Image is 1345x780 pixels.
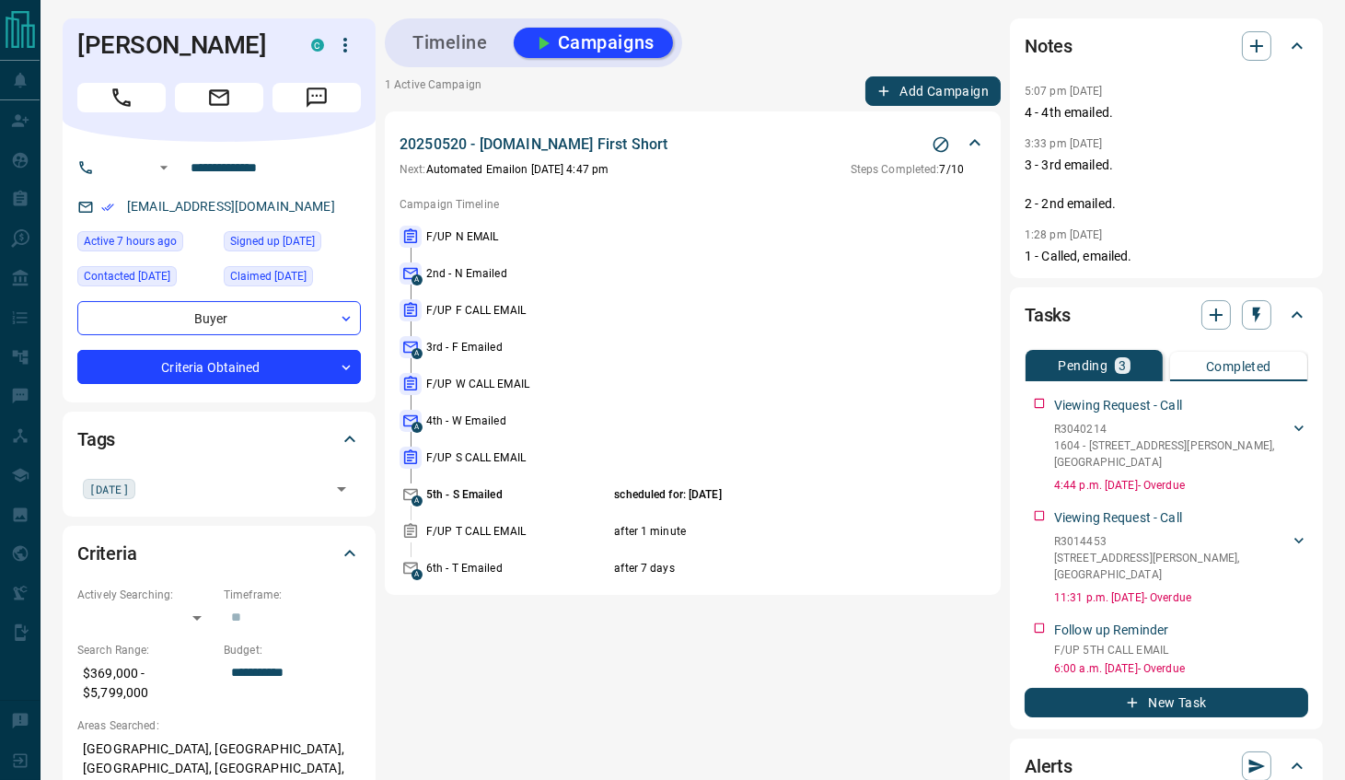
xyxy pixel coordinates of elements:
span: Active 7 hours ago [84,232,177,250]
button: New Task [1025,688,1308,717]
p: F/UP F CALL EMAIL [426,302,609,319]
p: Areas Searched: [77,717,361,734]
p: Automated Email on [DATE] 4:47 pm [400,161,609,178]
div: 20250520 - [DOMAIN_NAME] First ShortStop CampaignNext:Automated Emailon [DATE] 4:47 pmSteps Compl... [400,130,986,181]
span: Steps Completed: [851,163,940,176]
p: 3rd - F Emailed [426,339,609,355]
div: Buyer [77,301,361,335]
p: Timeframe: [224,587,361,603]
p: R3040214 [1054,421,1290,437]
button: Timeline [394,28,506,58]
span: A [412,348,423,359]
p: 6:00 a.m. [DATE] - Overdue [1054,660,1308,677]
h2: Criteria [77,539,137,568]
p: 5:07 pm [DATE] [1025,85,1103,98]
p: 1:28 pm [DATE] [1025,228,1103,241]
h2: Notes [1025,31,1073,61]
button: Campaigns [514,28,673,58]
span: Claimed [DATE] [230,267,307,285]
p: 7 / 10 [851,161,964,178]
p: Viewing Request - Call [1054,396,1182,415]
div: Thu Oct 19 2017 [224,266,361,292]
p: Search Range: [77,642,215,658]
span: Message [272,83,361,112]
p: 1 - Called, emailed. [1025,247,1308,266]
span: Email [175,83,263,112]
p: Viewing Request - Call [1054,508,1182,528]
svg: Email Verified [101,201,114,214]
span: Call [77,83,166,112]
span: A [412,422,423,433]
div: condos.ca [311,39,324,52]
h1: [PERSON_NAME] [77,30,284,60]
button: Open [153,157,175,179]
p: 4 - 4th emailed. [1025,103,1308,122]
p: 6th - T Emailed [426,560,609,576]
p: F/UP W CALL EMAIL [426,376,609,392]
div: R30402141604 - [STREET_ADDRESS][PERSON_NAME],[GEOGRAPHIC_DATA] [1054,417,1308,474]
div: Tasks [1025,293,1308,337]
span: A [412,495,423,506]
p: 3 [1119,359,1126,372]
div: Fri Sep 05 2025 [77,266,215,292]
p: 3 - 3rd emailed. 2 - 2nd emailed. [1025,156,1308,214]
h2: Tags [77,425,115,454]
p: Completed [1206,360,1271,373]
div: Tags [77,417,361,461]
p: $369,000 - $5,799,000 [77,658,215,708]
h2: Tasks [1025,300,1071,330]
p: F/UP 5TH CALL EMAIL [1054,642,1308,658]
div: Mon Sep 15 2025 [77,231,215,257]
div: Criteria [77,531,361,576]
p: Actively Searching: [77,587,215,603]
a: [EMAIL_ADDRESS][DOMAIN_NAME] [127,199,335,214]
p: 5th - S Emailed [426,486,609,503]
p: after 7 days [614,560,920,576]
div: R3014453[STREET_ADDRESS][PERSON_NAME],[GEOGRAPHIC_DATA] [1054,530,1308,587]
span: Contacted [DATE] [84,267,170,285]
p: 4:44 p.m. [DATE] - Overdue [1054,477,1308,494]
button: Stop Campaign [927,131,955,158]
p: 20250520 - [DOMAIN_NAME] First Short [400,134,667,156]
span: Next: [400,163,426,176]
p: after 1 minute [614,523,920,540]
div: Fri Apr 07 2017 [224,231,361,257]
p: F/UP S CALL EMAIL [426,449,609,466]
p: [STREET_ADDRESS][PERSON_NAME] , [GEOGRAPHIC_DATA] [1054,550,1290,583]
p: R3014453 [1054,533,1290,550]
span: A [412,274,423,285]
p: 4th - W Emailed [426,413,609,429]
button: Open [329,476,354,502]
p: Budget: [224,642,361,658]
p: 1604 - [STREET_ADDRESS][PERSON_NAME] , [GEOGRAPHIC_DATA] [1054,437,1290,471]
span: [DATE] [89,480,129,498]
p: Follow up Reminder [1054,621,1168,640]
p: 2nd - N Emailed [426,265,609,282]
p: Campaign Timeline [400,196,986,213]
div: Notes [1025,24,1308,68]
p: 3:33 pm [DATE] [1025,137,1103,150]
button: Add Campaign [865,76,1001,106]
p: 1 Active Campaign [385,76,481,106]
span: Signed up [DATE] [230,232,315,250]
p: Pending [1058,359,1107,372]
div: Criteria Obtained [77,350,361,384]
p: F/UP N EMAIL [426,228,609,245]
p: scheduled for: [DATE] [614,486,920,503]
span: A [412,569,423,580]
p: 11:31 p.m. [DATE] - Overdue [1054,589,1308,606]
p: F/UP T CALL EMAIL [426,523,609,540]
